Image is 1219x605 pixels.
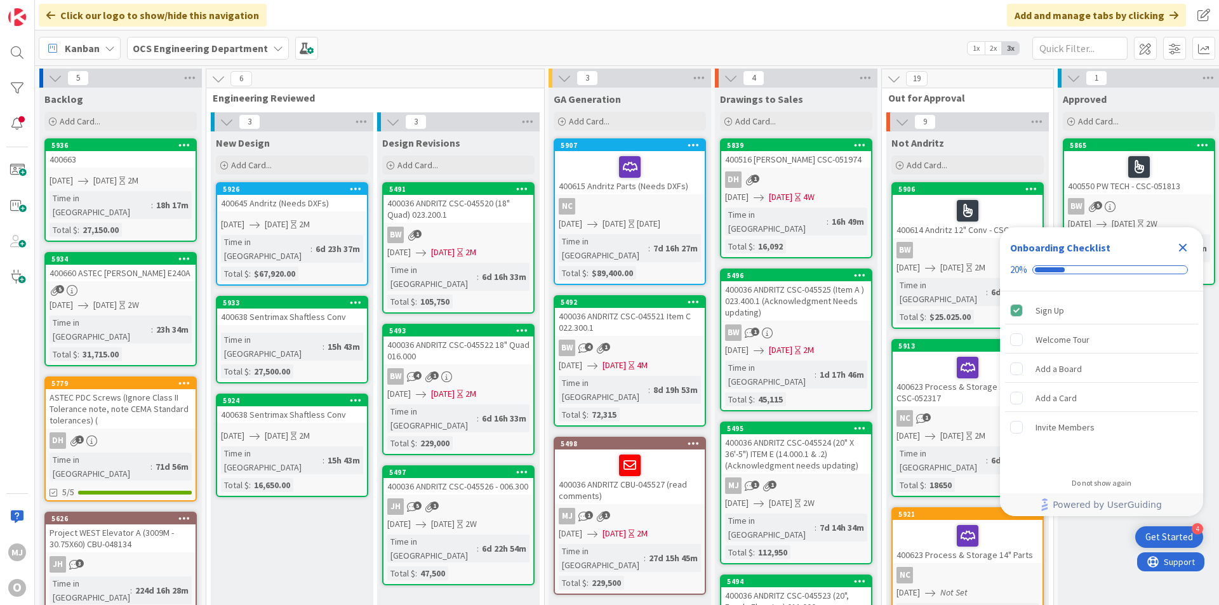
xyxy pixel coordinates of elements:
[893,195,1042,238] div: 400614 Andritz 12" Conv - CSC-052341
[768,481,776,489] span: 1
[725,361,815,389] div: Time in [GEOGRAPHIC_DATA]
[151,322,153,336] span: :
[1068,198,1084,215] div: BW
[151,198,153,212] span: :
[1005,326,1198,354] div: Welcome Tour is incomplete.
[559,198,575,215] div: NC
[251,478,293,492] div: 16,650.00
[769,343,792,357] span: [DATE]
[1010,240,1110,255] div: Onboarding Checklist
[1053,497,1162,512] span: Powered by UserGuiding
[479,411,530,425] div: 6d 16h 33m
[389,468,533,477] div: 5497
[721,270,871,281] div: 5496
[926,310,974,324] div: $25.025.00
[554,295,706,427] a: 5492400036 ANDRITZ CSC-045521 Item C 022.300.1BW[DATE][DATE]4MTime in [GEOGRAPHIC_DATA]:8d 19h 53...
[725,171,742,188] div: DH
[417,295,453,309] div: 105,750
[986,285,988,299] span: :
[51,514,196,523] div: 5626
[898,510,1042,519] div: 5921
[389,185,533,194] div: 5491
[221,446,323,474] div: Time in [GEOGRAPHIC_DATA]
[725,496,749,510] span: [DATE]
[587,408,589,422] span: :
[940,429,964,442] span: [DATE]
[383,227,533,243] div: BW
[249,364,251,378] span: :
[383,467,533,495] div: 5497400036 ANDRITZ CSC-045526 - 006.300
[975,429,985,442] div: 2M
[413,371,422,380] span: 4
[128,174,138,187] div: 2M
[217,395,367,406] div: 5924
[585,511,593,519] span: 1
[896,278,986,306] div: Time in [GEOGRAPHIC_DATA]
[60,116,100,127] span: Add Card...
[383,336,533,364] div: 400036 ANDRITZ CSC-045522 18" Quad 016.000
[46,151,196,168] div: 400663
[559,359,582,372] span: [DATE]
[893,242,1042,258] div: BW
[589,266,636,280] div: $89,400.00
[383,478,533,495] div: 400036 ANDRITZ CSC-045526 - 006.300
[431,387,455,401] span: [DATE]
[216,182,368,286] a: 5926400645 Andritz (Needs DXFs)[DATE][DATE]2MTime in [GEOGRAPHIC_DATA]:6d 23h 37mTotal $:$67,920.00
[896,242,913,258] div: BW
[725,514,815,542] div: Time in [GEOGRAPHIC_DATA]
[648,383,650,397] span: :
[387,436,415,450] div: Total $
[50,347,77,361] div: Total $
[720,269,872,411] a: 5496400036 ANDRITZ CSC-045525 (Item A ) 023.400.1 (Acknowledgment Needs updating)BW[DATE][DATE]2M...
[725,477,742,494] div: MJ
[216,394,368,497] a: 5924400638 Sentrimax Shaftless Conv[DATE][DATE]2MTime in [GEOGRAPHIC_DATA]:15h 43mTotal $:16,650.00
[417,436,453,450] div: 229,000
[93,298,117,312] span: [DATE]
[46,265,196,281] div: 400660 ASTEC [PERSON_NAME] E240A
[465,246,476,259] div: 2M
[46,253,196,265] div: 5934
[221,235,310,263] div: Time in [GEOGRAPHIC_DATA]
[216,296,368,383] a: 5933400638 Sentrimax Shaftless ConvTime in [GEOGRAPHIC_DATA]:15h 43mTotal $:27,500.00
[397,159,438,171] span: Add Card...
[555,140,705,151] div: 5907
[1064,198,1214,215] div: BW
[383,498,533,515] div: JH
[221,364,249,378] div: Total $
[907,159,947,171] span: Add Card...
[602,511,610,519] span: 1
[893,183,1042,195] div: 5906
[382,465,535,585] a: 5497400036 ANDRITZ CSC-045526 - 006.300JH[DATE][DATE]2WTime in [GEOGRAPHIC_DATA]:6d 22h 54mTotal ...
[559,340,575,356] div: BW
[751,175,759,183] span: 1
[430,502,439,510] span: 1
[217,297,367,325] div: 5933400638 Sentrimax Shaftless Conv
[755,239,786,253] div: 16,092
[249,478,251,492] span: :
[896,410,913,427] div: NC
[555,438,705,449] div: 5498
[923,413,931,422] span: 1
[555,508,705,524] div: MJ
[324,340,363,354] div: 15h 43m
[46,140,196,151] div: 5936
[769,496,792,510] span: [DATE]
[479,270,530,284] div: 6d 16h 33m
[721,423,871,434] div: 5495
[387,368,404,385] div: BW
[51,379,196,388] div: 5779
[387,387,411,401] span: [DATE]
[223,396,367,405] div: 5924
[383,183,533,223] div: 5491400036 ANDRITZ CSC-045520 (18" Quad) 023.200.1
[1010,264,1027,276] div: 20%
[50,316,151,343] div: Time in [GEOGRAPHIC_DATA]
[50,453,150,481] div: Time in [GEOGRAPHIC_DATA]
[1146,217,1157,230] div: 2W
[1064,140,1214,151] div: 5865
[1000,227,1203,516] div: Checklist Container
[1094,201,1102,209] span: 5
[753,239,755,253] span: :
[383,325,533,336] div: 5493
[46,389,196,429] div: ASTEC PDC Screws (Ignore Class II Tolerance note, note CEMA Standard tolerances) (
[803,496,815,510] div: 2W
